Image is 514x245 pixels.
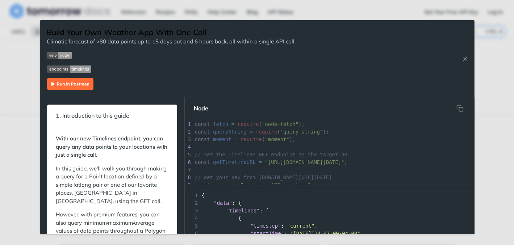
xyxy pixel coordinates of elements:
[195,182,314,188] span: ;
[456,105,464,112] svg: hidden
[195,174,332,180] span: // get your key from [DOMAIN_NAME][URL][DATE]
[213,136,231,142] span: moment
[234,136,237,142] span: =
[185,230,475,237] div: : ,
[226,208,260,214] span: "timelines"
[250,223,281,229] span: "timestep"
[185,199,475,207] div: : {
[185,166,192,174] div: 7
[185,128,192,136] div: 2
[460,55,471,62] button: Close Recipe
[51,109,135,123] span: 1. Introduction to this guide
[185,230,200,237] span: 6
[265,159,344,165] span: "[URL][DOMAIN_NAME][DATE]"
[213,159,256,165] span: getTimelineURL
[231,121,234,127] span: =
[265,136,289,142] span: "moment"
[256,129,277,135] span: require
[185,192,200,199] span: 1
[213,182,231,188] span: apikey
[287,223,315,229] span: "current"
[290,231,360,236] span: "[DATE]T14:47:00-04:00"
[185,121,192,128] div: 1
[195,159,348,165] span: ;
[241,136,262,142] span: require
[185,151,192,159] div: 5
[185,222,475,230] div: : ,
[47,80,93,87] a: Expand image
[185,207,200,215] span: 3
[47,65,296,73] span: Expand image
[56,165,168,206] p: In this guide, we'll walk you through making a query for a Point location defined by a simple lat...
[185,207,475,215] div: : [
[195,136,210,142] span: const
[185,159,192,166] div: 6
[195,136,296,142] span: ( );
[195,129,210,135] span: const
[234,182,237,188] span: =
[185,174,192,181] div: 8
[185,181,192,189] div: 9
[47,38,296,46] p: Climatic forecast of >80 data points up to 15 days out and 6 hours back, all within a single API ...
[241,182,311,188] span: "add your API key here"
[213,121,228,127] span: fetch
[262,121,298,127] span: "node-fetch"
[214,200,232,206] span: "data"
[280,129,323,135] span: 'query-string'
[185,143,192,151] div: 4
[47,78,93,90] img: Run in Postman
[195,121,210,127] span: const
[195,159,210,165] span: const
[185,192,475,199] div: {
[185,215,200,222] span: 4
[250,231,284,236] span: "startTime"
[250,129,252,135] span: =
[195,152,351,157] span: // set the Timelines GET endpoint as the target URL
[453,101,467,115] button: Copy
[56,135,168,158] strong: With our new Timelines endpoint, you can query any data points to your locations with just a sing...
[47,66,91,73] img: endpoint
[195,182,210,188] span: const
[185,222,200,230] span: 5
[259,159,262,165] span: =
[213,129,247,135] span: queryString
[188,101,214,115] button: Node
[238,121,259,127] span: require
[195,121,305,127] span: ( );
[47,52,72,59] img: env
[185,199,200,207] span: 2
[185,215,475,222] div: {
[47,51,296,59] span: Expand image
[185,136,192,143] div: 3
[47,28,296,38] h1: Build Your Own Weather App With One Call
[195,129,329,135] span: ( );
